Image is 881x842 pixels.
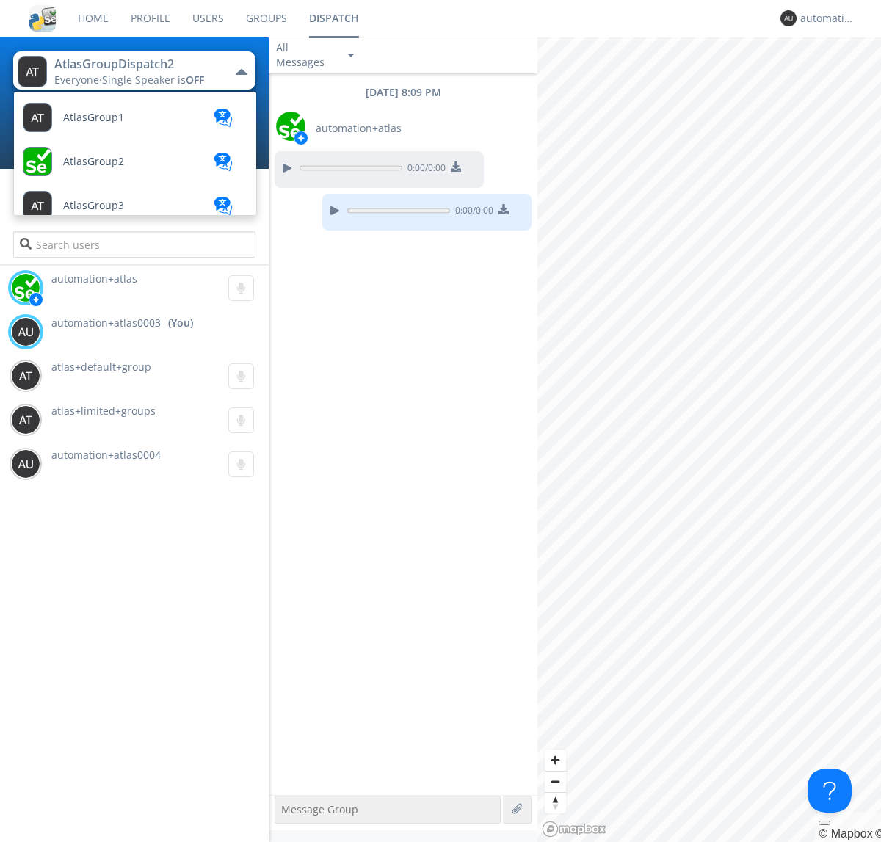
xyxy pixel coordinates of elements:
span: 0:00 / 0:00 [450,204,493,220]
button: AtlasGroupDispatch2Everyone·Single Speaker isOFF [13,51,255,90]
span: atlas+default+group [51,360,151,374]
img: download media button [498,204,509,214]
div: Everyone · [54,73,220,87]
button: Toggle attribution [819,821,830,825]
img: caret-down-sm.svg [348,54,354,57]
img: translation-blue.svg [212,197,234,215]
a: Mapbox [819,827,872,840]
img: translation-blue.svg [212,153,234,171]
div: (You) [168,316,193,330]
img: 373638.png [11,317,40,346]
span: 0:00 / 0:00 [402,161,446,178]
span: OFF [186,73,204,87]
span: AtlasGroup1 [63,112,124,123]
span: atlas+limited+groups [51,404,156,418]
span: automation+atlas0004 [51,448,161,462]
img: 373638.png [11,361,40,391]
iframe: Toggle Customer Support [808,769,852,813]
button: Zoom out [545,771,566,792]
img: 373638.png [11,405,40,435]
img: download media button [451,161,461,172]
div: automation+atlas0003 [800,11,855,26]
span: automation+atlas [51,272,137,286]
span: Zoom out [545,772,566,792]
ul: AtlasGroupDispatch2Everyone·Single Speaker isOFF [13,91,257,216]
span: Single Speaker is [102,73,204,87]
div: AtlasGroupDispatch2 [54,56,220,73]
img: d2d01cd9b4174d08988066c6d424eccd [11,273,40,302]
div: [DATE] 8:09 PM [269,85,537,100]
span: Reset bearing to north [545,793,566,813]
img: 373638.png [780,10,797,26]
span: automation+atlas0003 [51,316,161,330]
img: 373638.png [18,56,47,87]
span: automation+atlas [316,121,402,136]
img: 373638.png [11,449,40,479]
input: Search users [13,231,255,258]
span: AtlasGroup2 [63,156,124,167]
button: Zoom in [545,750,566,771]
a: Mapbox logo [542,821,606,838]
img: cddb5a64eb264b2086981ab96f4c1ba7 [29,5,56,32]
span: AtlasGroup3 [63,200,124,211]
div: All Messages [276,40,335,70]
img: d2d01cd9b4174d08988066c6d424eccd [276,112,305,141]
button: Reset bearing to north [545,792,566,813]
img: translation-blue.svg [212,109,234,127]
